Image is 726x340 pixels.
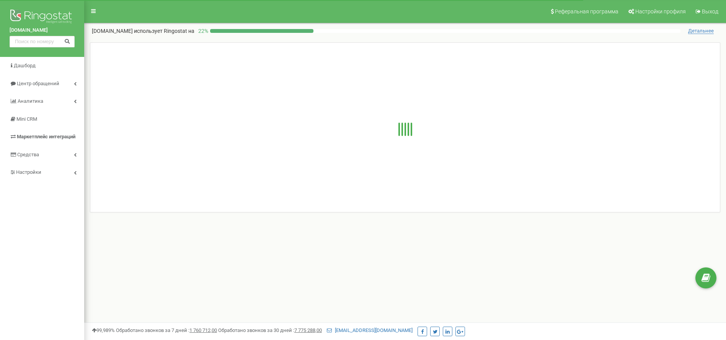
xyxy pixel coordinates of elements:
span: Mini CRM [16,116,37,122]
a: [EMAIL_ADDRESS][DOMAIN_NAME] [327,327,413,333]
a: [DOMAIN_NAME] [10,27,75,34]
input: Поиск по номеру [10,36,75,47]
p: [DOMAIN_NAME] [92,27,194,35]
span: Маркетплейс интеграций [17,134,75,139]
span: Реферальная программа [555,8,618,15]
span: Дашборд [14,63,36,68]
span: Обработано звонков за 30 дней : [218,327,322,333]
span: Детальнее [688,28,714,34]
p: 22 % [194,27,210,35]
span: Аналитика [18,98,43,104]
img: Ringostat logo [10,8,75,27]
span: Настройки [16,169,41,175]
span: использует Ringostat на [134,28,194,34]
span: Средства [17,152,39,157]
span: Выход [702,8,718,15]
u: 1 760 712,00 [189,327,217,333]
u: 7 775 288,00 [294,327,322,333]
span: 99,989% [92,327,115,333]
span: Обработано звонков за 7 дней : [116,327,217,333]
span: Настройки профиля [635,8,686,15]
span: Центр обращений [17,81,59,86]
